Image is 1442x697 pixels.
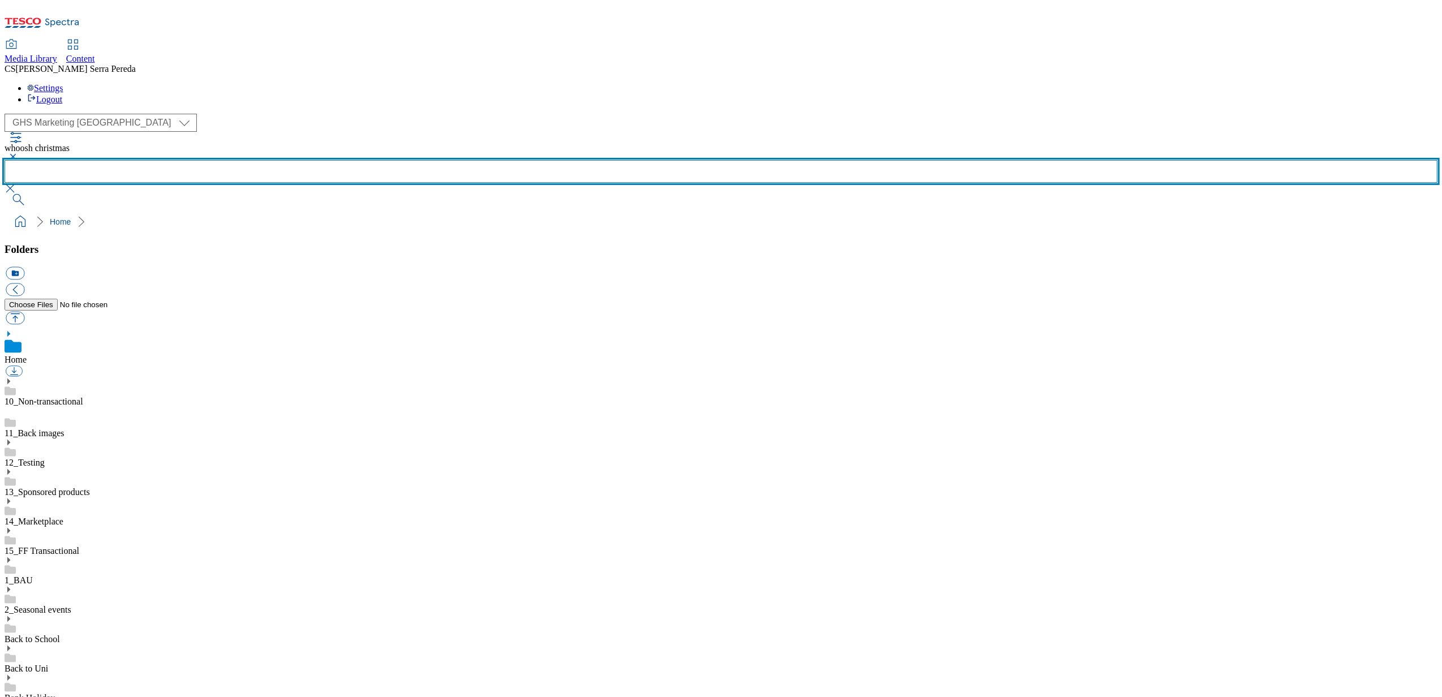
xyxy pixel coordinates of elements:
[5,397,83,406] a: 10_Non-transactional
[66,40,95,64] a: Content
[5,143,70,153] span: whoosh christmas
[5,605,71,614] a: 2_Seasonal events
[11,213,29,231] a: home
[5,211,1437,233] nav: breadcrumb
[50,217,71,226] a: Home
[16,64,136,74] span: [PERSON_NAME] Serra Pereda
[5,243,1437,256] h3: Folders
[5,575,33,585] a: 1_BAU
[5,546,79,556] a: 15_FF Transactional
[27,83,63,93] a: Settings
[27,94,62,104] a: Logout
[5,517,63,526] a: 14_Marketplace
[5,487,90,497] a: 13_Sponsored products
[66,54,95,63] span: Content
[5,458,45,467] a: 12_Testing
[5,355,27,364] a: Home
[5,634,60,644] a: Back to School
[5,664,48,673] a: Back to Uni
[5,428,64,438] a: 11_Back images
[5,40,57,64] a: Media Library
[5,64,16,74] span: CS
[5,54,57,63] span: Media Library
